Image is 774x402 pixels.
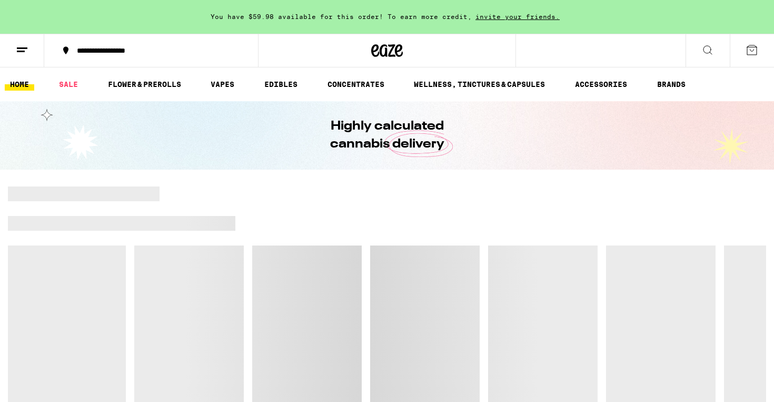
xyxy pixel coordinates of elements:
[570,78,632,91] a: ACCESSORIES
[259,78,303,91] a: EDIBLES
[322,78,390,91] a: CONCENTRATES
[5,78,34,91] a: HOME
[409,78,550,91] a: WELLNESS, TINCTURES & CAPSULES
[211,13,472,20] span: You have $59.98 available for this order! To earn more credit,
[652,78,691,91] button: BRANDS
[300,117,474,153] h1: Highly calculated cannabis delivery
[472,13,563,20] span: invite your friends.
[205,78,240,91] a: VAPES
[103,78,186,91] a: FLOWER & PREROLLS
[54,78,83,91] a: SALE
